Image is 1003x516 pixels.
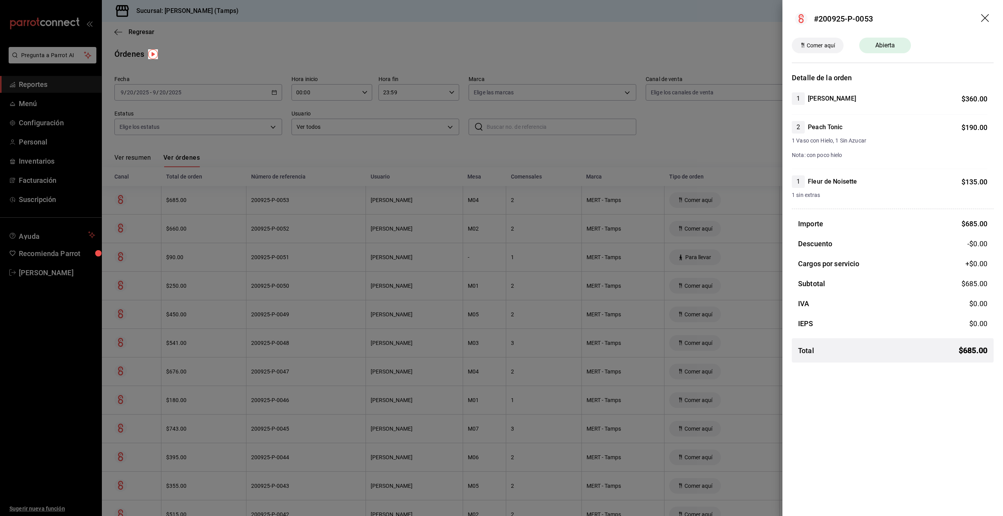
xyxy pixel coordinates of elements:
[792,123,805,132] span: 2
[798,345,814,356] h3: Total
[792,177,805,186] span: 1
[808,177,857,186] h4: Fleur de Noisette
[798,238,832,249] h3: Descuento
[961,220,987,228] span: $ 685.00
[965,258,987,269] span: +$ 0.00
[792,137,987,145] span: 1 Vaso con Hielo, 1 Sin Azucar
[808,94,856,103] h4: [PERSON_NAME]
[792,94,805,103] span: 1
[792,152,842,158] span: Nota: con poco hielo
[967,238,987,249] span: -$0.00
[814,13,873,25] div: #200925-P-0053
[871,41,900,50] span: Abierta
[961,123,987,132] span: $ 190.00
[798,318,813,329] h3: IEPS
[148,49,158,59] img: Tooltip marker
[798,218,823,229] h3: Importe
[969,319,987,328] span: $ 0.00
[969,299,987,308] span: $ 0.00
[798,298,809,309] h3: IVA
[961,178,987,186] span: $ 135.00
[961,95,987,103] span: $ 360.00
[792,72,994,83] h3: Detalle de la orden
[959,345,987,356] span: $ 685.00
[961,280,987,288] span: $ 685.00
[792,191,987,199] span: 1 sin extras
[798,278,825,289] h3: Subtotal
[981,14,990,23] button: drag
[804,41,838,50] span: Comer aquí
[798,258,860,269] h3: Cargos por servicio
[808,123,842,132] h4: Peach Tonic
